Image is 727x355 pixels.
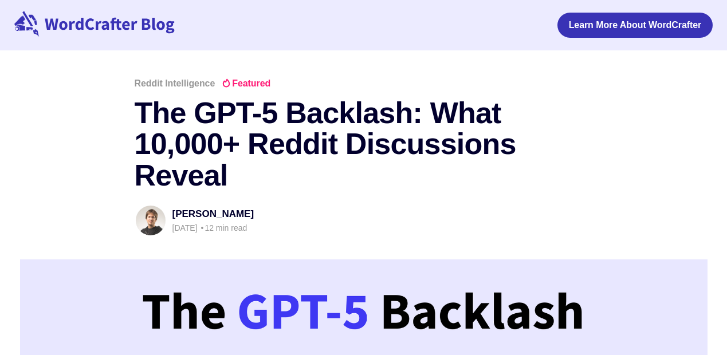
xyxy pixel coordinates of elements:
[172,223,198,232] time: [DATE]
[222,79,270,88] span: Featured
[199,223,247,232] span: 12 min read
[557,13,713,38] a: Learn More About WordCrafter
[135,78,215,88] a: Reddit Intelligence
[172,208,254,219] a: [PERSON_NAME]
[135,204,167,236] a: Read more of Federico Pascual
[135,97,593,191] h1: The GPT-5 Backlash: What 10,000+ Reddit Discussions Reveal
[136,206,166,235] img: Federico Pascual
[201,223,203,233] span: •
